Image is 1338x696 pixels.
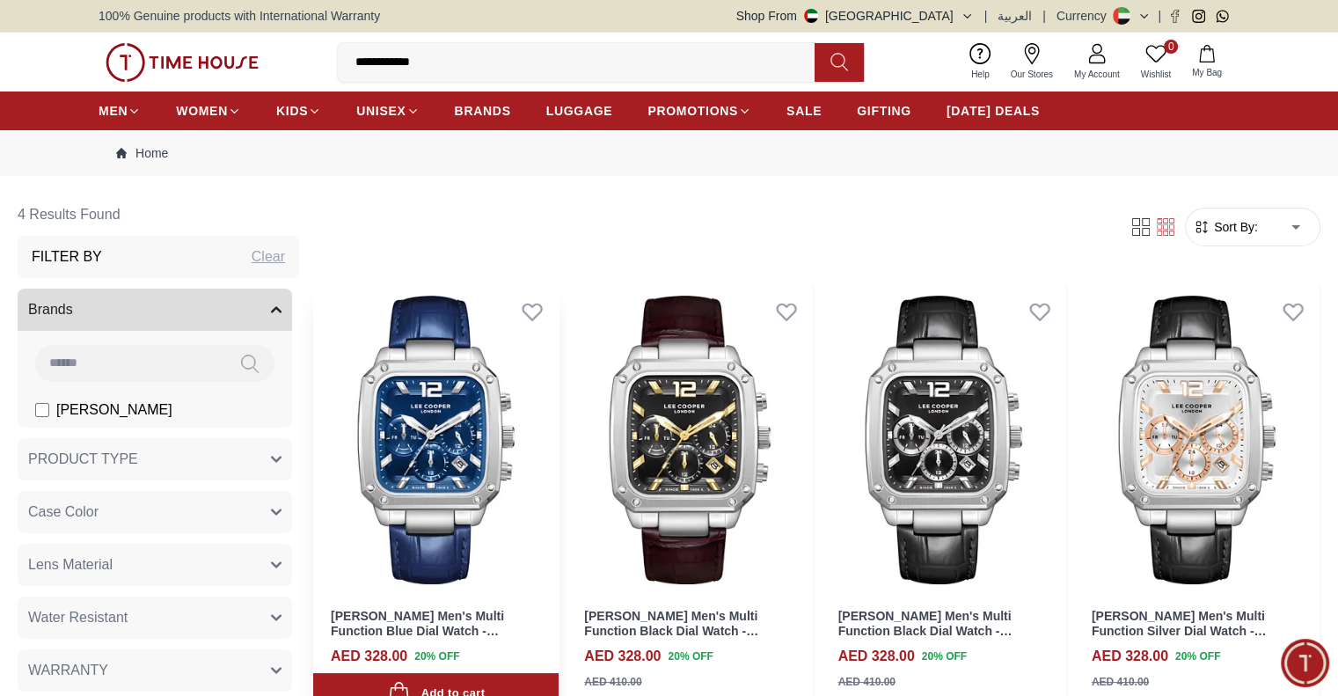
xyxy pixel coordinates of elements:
[1092,646,1168,667] h4: AED 328.00
[356,95,419,127] a: UNISEX
[1175,648,1220,664] span: 20 % OFF
[964,68,997,81] span: Help
[584,609,758,653] a: [PERSON_NAME] Men's Multi Function Black Dial Watch - LC08184.352
[32,246,102,267] h3: Filter By
[984,7,988,25] span: |
[18,438,292,480] button: PRODUCT TYPE
[736,7,974,25] button: Shop From[GEOGRAPHIC_DATA]
[28,607,128,628] span: Water Resistant
[584,646,661,667] h4: AED 328.00
[1000,40,1064,84] a: Our Stores
[331,609,504,653] a: [PERSON_NAME] Men's Multi Function Blue Dial Watch - LC08184.399
[116,144,168,162] a: Home
[18,289,292,331] button: Brands
[99,130,1239,176] nav: Breadcrumb
[1210,218,1258,236] span: Sort By:
[18,491,292,533] button: Case Color
[106,43,259,82] img: ...
[786,102,822,120] span: SALE
[804,9,818,23] img: United Arab Emirates
[99,102,128,120] span: MEN
[18,194,299,236] h6: 4 Results Found
[546,102,613,120] span: LUGGAGE
[1168,10,1181,23] a: Facebook
[1074,285,1320,595] img: Lee Cooper Men's Multi Function Silver Dial Watch - LC08184.331
[1185,66,1229,79] span: My Bag
[276,95,321,127] a: KIDS
[414,648,459,664] span: 20 % OFF
[18,544,292,586] button: Lens Material
[28,660,108,681] span: WARRANTY
[947,102,1040,120] span: [DATE] DEALS
[947,95,1040,127] a: [DATE] DEALS
[1281,639,1329,687] div: Chat Widget
[455,102,511,120] span: BRANDS
[56,399,172,421] span: [PERSON_NAME]
[1130,40,1181,84] a: 0Wishlist
[28,502,99,523] span: Case Color
[28,299,73,320] span: Brands
[176,102,228,120] span: WOMEN
[1057,7,1114,25] div: Currency
[961,40,1000,84] a: Help
[838,609,1013,653] a: [PERSON_NAME] Men's Multi Function Black Dial Watch - LC08184.351
[18,597,292,639] button: Water Resistant
[1067,68,1127,81] span: My Account
[821,285,1066,595] img: Lee Cooper Men's Multi Function Black Dial Watch - LC08184.351
[584,674,641,690] div: AED 410.00
[1181,41,1232,83] button: My Bag
[1134,68,1178,81] span: Wishlist
[28,554,113,575] span: Lens Material
[1042,7,1046,25] span: |
[35,403,49,417] input: [PERSON_NAME]
[1164,40,1178,54] span: 0
[857,102,911,120] span: GIFTING
[1004,68,1060,81] span: Our Stores
[331,646,407,667] h4: AED 328.00
[567,285,812,595] img: Lee Cooper Men's Multi Function Black Dial Watch - LC08184.352
[356,102,406,120] span: UNISEX
[313,285,559,595] img: Lee Cooper Men's Multi Function Blue Dial Watch - LC08184.399
[922,648,967,664] span: 20 % OFF
[28,449,138,470] span: PRODUCT TYPE
[668,648,713,664] span: 20 % OFF
[647,102,738,120] span: PROMOTIONS
[455,95,511,127] a: BRANDS
[998,7,1032,25] button: العربية
[1193,218,1258,236] button: Sort By:
[99,7,380,25] span: 100% Genuine products with International Warranty
[176,95,241,127] a: WOMEN
[857,95,911,127] a: GIFTING
[18,649,292,692] button: WARRANTY
[838,646,915,667] h4: AED 328.00
[276,102,308,120] span: KIDS
[1216,10,1229,23] a: Whatsapp
[786,95,822,127] a: SALE
[647,95,751,127] a: PROMOTIONS
[1092,674,1149,690] div: AED 410.00
[1192,10,1205,23] a: Instagram
[252,246,285,267] div: Clear
[1092,609,1267,653] a: [PERSON_NAME] Men's Multi Function Silver Dial Watch - LC08184.331
[99,95,141,127] a: MEN
[838,674,896,690] div: AED 410.00
[546,95,613,127] a: LUGGAGE
[1158,7,1161,25] span: |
